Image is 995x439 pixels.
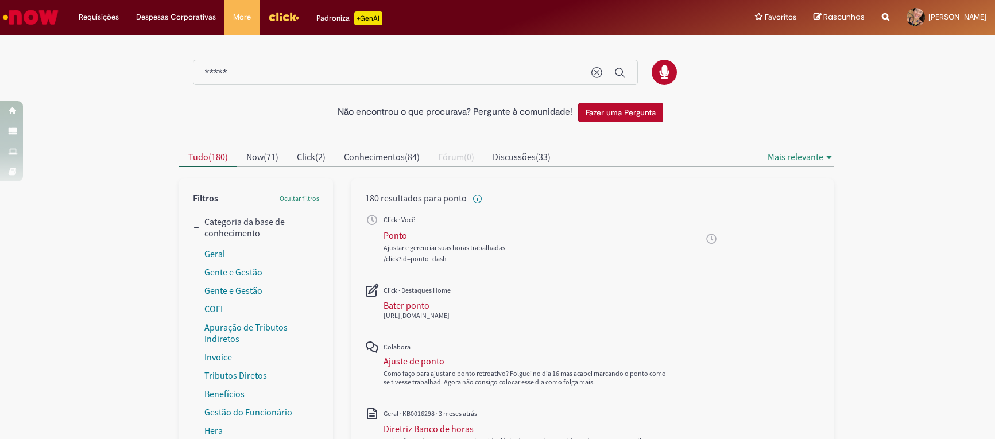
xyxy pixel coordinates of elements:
[79,11,119,23] span: Requisições
[338,107,572,118] h2: Não encontrou o que procurava? Pergunte à comunidade!
[765,11,796,23] span: Favoritos
[928,12,986,22] span: [PERSON_NAME]
[354,11,382,25] p: +GenAi
[823,11,865,22] span: Rascunhos
[316,11,382,25] div: Padroniza
[578,103,663,122] button: Fazer uma Pergunta
[814,12,865,23] a: Rascunhos
[1,6,60,29] img: ServiceNow
[268,8,299,25] img: click_logo_yellow_360x200.png
[136,11,216,23] span: Despesas Corporativas
[233,11,251,23] span: More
